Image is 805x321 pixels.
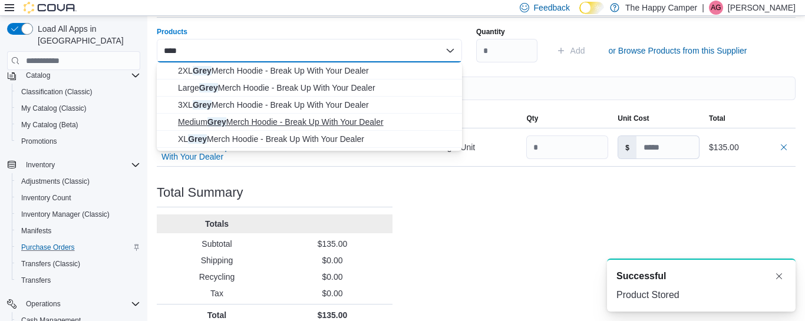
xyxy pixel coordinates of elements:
button: 3XL Grey Merch Hoodie - Break Up With Your Dealer [157,97,462,114]
span: Inventory Manager (Classic) [21,210,110,219]
button: Add [552,39,590,62]
a: Inventory Manager (Classic) [17,207,114,221]
a: Inventory Count [17,191,76,205]
p: Recycling [161,271,272,283]
span: Inventory [21,158,140,172]
a: Purchase Orders [17,240,80,254]
span: My Catalog (Beta) [21,120,78,130]
div: Alex goretti [709,1,723,15]
p: The Happy Camper [625,1,697,15]
button: Manifests [12,223,145,239]
span: Load All Apps in [GEOGRAPHIC_DATA] [33,23,140,47]
button: Operations [2,296,145,312]
input: Dark Mode [579,2,604,14]
button: Catalog [21,68,55,82]
div: Choose from the following options [157,62,462,148]
span: Inventory Count [17,191,140,205]
button: Medium Grey Merch Hoodie - Break Up With Your Dealer [157,114,462,131]
button: XL Grey Merch Hoodie - Break Up With Your Dealer [157,131,462,148]
h3: Total Summary [157,186,243,200]
button: Promotions [12,133,145,150]
label: $ [618,136,636,158]
button: Total [704,109,796,128]
p: $0.00 [277,254,388,266]
span: Promotions [17,134,140,148]
span: Classification (Classic) [21,87,93,97]
span: Successful [616,269,666,283]
a: Transfers [17,273,55,287]
span: My Catalog (Beta) [17,118,140,132]
span: Transfers [17,273,140,287]
span: Transfers (Classic) [21,259,80,269]
button: Transfers [12,272,145,289]
button: 2XL Grey Merch Hoodie - Break Up With Your Dealer [157,62,462,80]
button: Inventory Manager (Classic) [12,206,145,223]
span: Adjustments (Classic) [21,177,90,186]
a: My Catalog (Beta) [17,118,83,132]
span: Adjustments (Classic) [17,174,140,188]
a: Adjustments (Classic) [17,174,94,188]
span: Purchase Orders [21,243,75,252]
p: Shipping [161,254,272,266]
button: Adjustments (Classic) [12,173,145,190]
button: My Catalog (Classic) [12,100,145,117]
span: Operations [26,299,61,309]
p: Totals [161,218,272,230]
p: Total [161,309,272,321]
button: Unit Cost [613,109,704,128]
span: Inventory Count [21,193,71,203]
p: Subtotal [161,238,272,250]
button: Inventory [2,157,145,173]
span: Promotions [21,137,57,146]
span: My Catalog (Classic) [21,104,87,113]
span: Ag [711,1,721,15]
a: My Catalog (Classic) [17,101,91,115]
span: Feedback [534,2,570,14]
button: or Browse Products from this Supplier [604,39,752,62]
button: Dismiss toast [772,269,786,283]
label: Products [157,27,187,37]
span: Inventory [26,160,55,170]
span: or Browse Products from this Supplier [609,45,747,57]
a: Promotions [17,134,62,148]
button: Large Grey Merch Hoodie - Break Up With Your Dealer [157,80,462,97]
span: Manifests [21,226,51,236]
span: Purchase Orders [17,240,140,254]
button: Close list of options [446,46,455,55]
img: Cova [24,2,77,14]
button: Operations [21,297,65,311]
span: Inventory Manager (Classic) [17,207,140,221]
span: Catalog [21,68,140,82]
button: Transfers (Classic) [12,256,145,272]
button: Unit [431,109,522,128]
button: Catalog [2,67,145,84]
span: Transfers (Classic) [17,257,140,271]
button: Classification (Classic) [12,84,145,100]
p: $0.00 [277,271,388,283]
div: $135.00 [709,140,791,154]
p: | [702,1,704,15]
span: Catalog [26,71,50,80]
span: Add [570,45,585,57]
p: $135.00 [277,309,388,321]
a: Classification (Classic) [17,85,97,99]
span: Manifests [17,224,140,238]
span: My Catalog (Classic) [17,101,140,115]
a: Transfers (Classic) [17,257,85,271]
span: Transfers [21,276,51,285]
p: [PERSON_NAME] [728,1,796,15]
span: Total [709,114,725,123]
a: Manifests [17,224,56,238]
span: Classification (Classic) [17,85,140,99]
button: My Catalog (Beta) [12,117,145,133]
label: Quantity [476,27,505,37]
button: Inventory Count [12,190,145,206]
button: Qty [522,109,613,128]
div: Single Unit [431,135,522,159]
p: Tax [161,287,272,299]
p: $0.00 [277,287,388,299]
button: Inventory [21,158,60,172]
button: Purchase Orders [12,239,145,256]
span: Operations [21,297,140,311]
